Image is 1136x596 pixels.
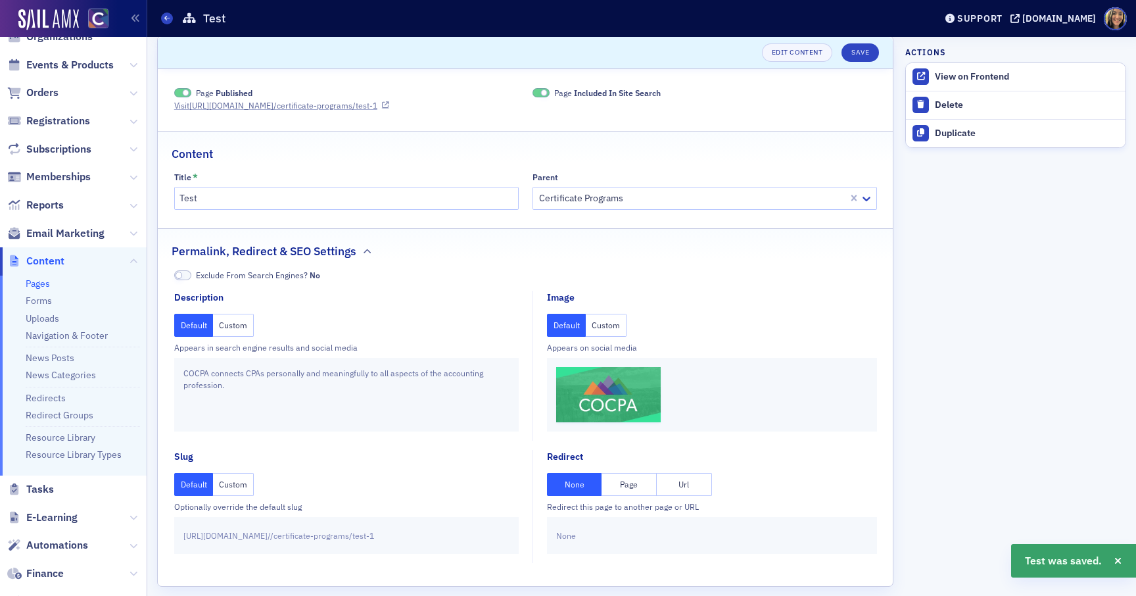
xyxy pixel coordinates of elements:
[7,170,91,184] a: Memberships
[213,314,254,337] button: Custom
[935,99,1119,111] div: Delete
[26,170,91,184] span: Memberships
[935,71,1119,83] div: View on Frontend
[1010,14,1100,23] button: [DOMAIN_NAME]
[196,269,320,281] span: Exclude From Search Engines?
[905,46,946,58] h4: Actions
[26,114,90,128] span: Registrations
[574,87,661,98] span: Included In Site Search
[547,291,575,305] div: Image
[7,198,64,212] a: Reports
[547,314,586,337] button: Default
[532,88,550,98] span: Included In Site Search
[26,142,91,157] span: Subscriptions
[957,12,1003,24] div: Support
[26,352,74,364] a: News Posts
[547,450,583,464] div: Redirect
[547,501,877,512] div: Redirect this page to another page or URL
[554,87,661,99] span: Page
[26,58,114,72] span: Events & Products
[26,226,105,241] span: Email Marketing
[174,99,389,111] a: Visit[URL][DOMAIN_NAME]/certificate-programs/test-1
[26,295,52,307] a: Forms
[906,119,1125,147] button: Duplicate
[26,254,64,268] span: Content
[310,270,320,280] span: No
[7,58,114,72] a: Events & Products
[7,142,91,157] a: Subscriptions
[174,172,191,182] div: Title
[906,91,1125,119] button: Delete
[547,517,877,554] div: None
[174,291,224,305] div: Description
[7,566,64,581] a: Finance
[841,43,879,62] button: Save
[196,87,252,99] span: Page
[762,43,832,62] a: Edit Content
[26,278,50,289] a: Pages
[26,566,64,581] span: Finance
[7,114,90,128] a: Registrations
[26,538,88,553] span: Automations
[906,63,1125,91] a: View on Frontend
[88,9,108,29] img: SailAMX
[1022,12,1096,24] div: [DOMAIN_NAME]
[183,530,352,541] span: [URL][DOMAIN_NAME] / /certificate-programs/
[174,358,519,432] div: COCPA connects CPAs personally and meaningfully to all aspects of the accounting profession.
[79,9,108,31] a: View Homepage
[174,473,214,496] button: Default
[174,450,193,464] div: Slug
[26,409,93,421] a: Redirect Groups
[193,172,198,182] abbr: This field is required
[26,449,122,460] a: Resource Library Types
[26,30,93,44] span: Organizations
[547,473,602,496] button: None
[213,473,254,496] button: Custom
[26,369,96,381] a: News Categories
[657,473,712,496] button: Url
[7,254,64,268] a: Content
[7,86,59,100] a: Orders
[7,510,78,525] a: E-Learning
[935,128,1119,139] div: Duplicate
[26,432,95,443] a: Resource Library
[352,530,374,541] span: test-1
[586,314,627,337] button: Custom
[26,482,54,497] span: Tasks
[26,392,66,404] a: Redirects
[26,86,59,100] span: Orders
[7,482,54,497] a: Tasks
[172,243,356,260] h2: Permalink, Redirect & SEO Settings
[1025,553,1102,569] span: Test was saved.
[7,538,88,553] a: Automations
[26,330,108,341] a: Navigation & Footer
[26,198,64,212] span: Reports
[7,226,105,241] a: Email Marketing
[532,172,558,182] div: Parent
[172,145,213,162] h2: Content
[26,510,78,525] span: E-Learning
[1104,7,1127,30] span: Profile
[174,270,191,280] span: No
[174,501,519,512] div: Optionally override the default slug
[174,341,519,353] div: Appears in search engine results and social media
[174,314,214,337] button: Default
[602,473,657,496] button: Page
[7,30,93,44] a: Organizations
[216,87,252,98] span: Published
[174,88,191,98] span: Published
[26,312,59,324] a: Uploads
[18,9,79,30] img: SailAMX
[203,11,225,26] h1: Test
[547,341,877,353] div: Appears on social media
